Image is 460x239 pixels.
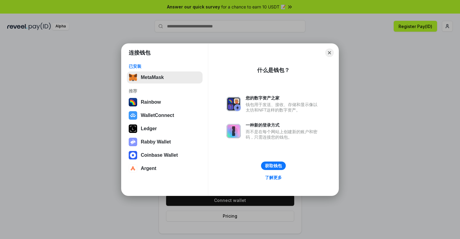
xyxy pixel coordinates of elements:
div: Ledger [141,126,157,131]
img: svg+xml,%3Csvg%20xmlns%3D%22http%3A%2F%2Fwww.w3.org%2F2000%2Fsvg%22%20width%3D%2228%22%20height%3... [129,124,137,133]
img: svg+xml,%3Csvg%20width%3D%2228%22%20height%3D%2228%22%20viewBox%3D%220%200%2028%2028%22%20fill%3D... [129,111,137,120]
button: Argent [127,162,203,175]
button: 获取钱包 [261,162,286,170]
div: 已安装 [129,64,201,69]
img: svg+xml,%3Csvg%20width%3D%2228%22%20height%3D%2228%22%20viewBox%3D%220%200%2028%2028%22%20fill%3D... [129,151,137,159]
button: Ledger [127,123,203,135]
div: 您的数字资产之家 [246,95,320,101]
div: 获取钱包 [265,163,282,168]
div: 一种新的登录方式 [246,122,320,128]
div: WalletConnect [141,113,174,118]
a: 了解更多 [261,174,285,181]
button: Close [325,49,334,57]
button: Rainbow [127,96,203,108]
div: MetaMask [141,75,164,80]
img: svg+xml,%3Csvg%20fill%3D%22none%22%20height%3D%2233%22%20viewBox%3D%220%200%2035%2033%22%20width%... [129,73,137,82]
button: WalletConnect [127,109,203,121]
img: svg+xml,%3Csvg%20xmlns%3D%22http%3A%2F%2Fwww.w3.org%2F2000%2Fsvg%22%20fill%3D%22none%22%20viewBox... [226,124,241,138]
div: 推荐 [129,88,201,94]
img: svg+xml,%3Csvg%20xmlns%3D%22http%3A%2F%2Fwww.w3.org%2F2000%2Fsvg%22%20fill%3D%22none%22%20viewBox... [129,138,137,146]
div: 钱包用于发送、接收、存储和显示像以太坊和NFT这样的数字资产。 [246,102,320,113]
div: 而不是在每个网站上创建新的账户和密码，只需连接您的钱包。 [246,129,320,140]
div: 什么是钱包？ [257,67,290,74]
button: Rabby Wallet [127,136,203,148]
img: svg+xml,%3Csvg%20xmlns%3D%22http%3A%2F%2Fwww.w3.org%2F2000%2Fsvg%22%20fill%3D%22none%22%20viewBox... [226,97,241,111]
button: Coinbase Wallet [127,149,203,161]
img: svg+xml,%3Csvg%20width%3D%22120%22%20height%3D%22120%22%20viewBox%3D%220%200%20120%20120%22%20fil... [129,98,137,106]
div: 了解更多 [265,175,282,180]
img: svg+xml,%3Csvg%20width%3D%2228%22%20height%3D%2228%22%20viewBox%3D%220%200%2028%2028%22%20fill%3D... [129,164,137,173]
div: Rabby Wallet [141,139,171,145]
h1: 连接钱包 [129,49,150,56]
button: MetaMask [127,71,203,83]
div: Argent [141,166,156,171]
div: Coinbase Wallet [141,153,178,158]
div: Rainbow [141,99,161,105]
